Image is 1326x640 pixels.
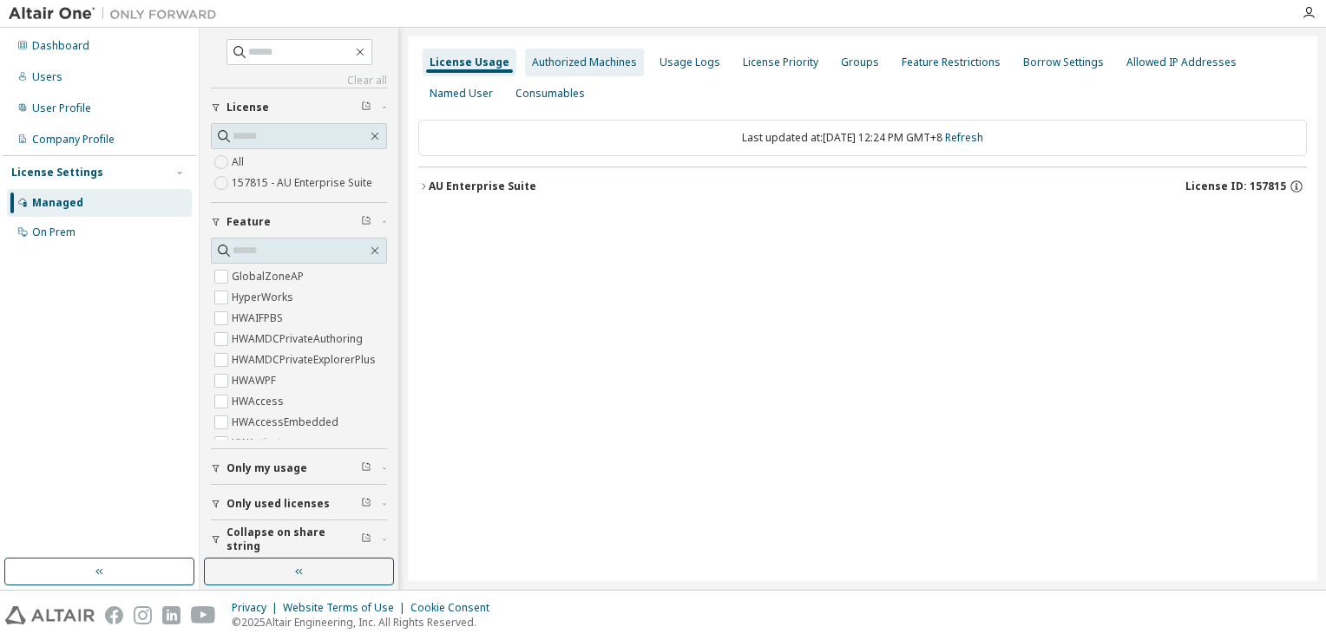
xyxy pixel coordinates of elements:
div: Privacy [232,601,283,615]
span: Clear filter [361,215,371,229]
img: linkedin.svg [162,606,181,624]
span: Collapse on share string [226,526,361,553]
span: Clear filter [361,101,371,114]
div: License Usage [430,56,509,69]
div: Feature Restrictions [902,56,1001,69]
span: Clear filter [361,461,371,475]
button: AU Enterprise SuiteLicense ID: 157815 [418,167,1307,206]
label: HyperWorks [232,287,297,308]
span: Clear filter [361,532,371,546]
label: HWAWPF [232,370,279,391]
button: Collapse on share string [211,520,387,558]
div: User Profile [32,101,91,115]
div: Authorized Machines [532,56,637,69]
img: altair_logo.svg [5,606,95,624]
label: All [232,152,247,173]
div: License Settings [11,166,103,180]
span: Only used licenses [226,497,330,511]
div: Dashboard [32,39,89,53]
a: Refresh [945,130,983,145]
div: Last updated at: [DATE] 12:24 PM GMT+8 [418,120,1307,156]
div: On Prem [32,225,75,239]
label: HWAccessEmbedded [232,412,342,433]
div: Allowed IP Addresses [1126,56,1237,69]
div: Borrow Settings [1023,56,1104,69]
div: Groups [841,56,879,69]
span: Only my usage [226,461,307,475]
label: HWAMDCPrivateAuthoring [232,329,366,349]
img: youtube.svg [191,606,216,624]
div: Managed [32,196,83,210]
span: License ID: 157815 [1185,180,1286,193]
button: License [211,88,387,127]
span: License [226,101,269,114]
div: Named User [430,87,493,101]
button: Only my usage [211,449,387,487]
span: Feature [226,215,271,229]
button: Only used licenses [211,485,387,523]
a: Clear all [211,74,387,88]
button: Feature [211,203,387,241]
img: Altair One [9,5,226,23]
div: Usage Logs [660,56,720,69]
div: Company Profile [32,133,115,147]
div: AU Enterprise Suite [429,180,536,193]
div: License Priority [743,56,818,69]
label: HWAMDCPrivateExplorerPlus [232,349,379,370]
label: HWActivate [232,433,291,454]
div: Consumables [515,87,585,101]
div: Cookie Consent [410,601,500,615]
p: © 2025 Altair Engineering, Inc. All Rights Reserved. [232,615,500,630]
label: HWAccess [232,391,287,412]
label: HWAIFPBS [232,308,286,329]
div: Users [32,70,62,84]
span: Clear filter [361,497,371,511]
img: instagram.svg [134,606,152,624]
img: facebook.svg [105,606,123,624]
label: GlobalZoneAP [232,266,307,287]
div: Website Terms of Use [283,601,410,615]
label: 157815 - AU Enterprise Suite [232,173,376,193]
